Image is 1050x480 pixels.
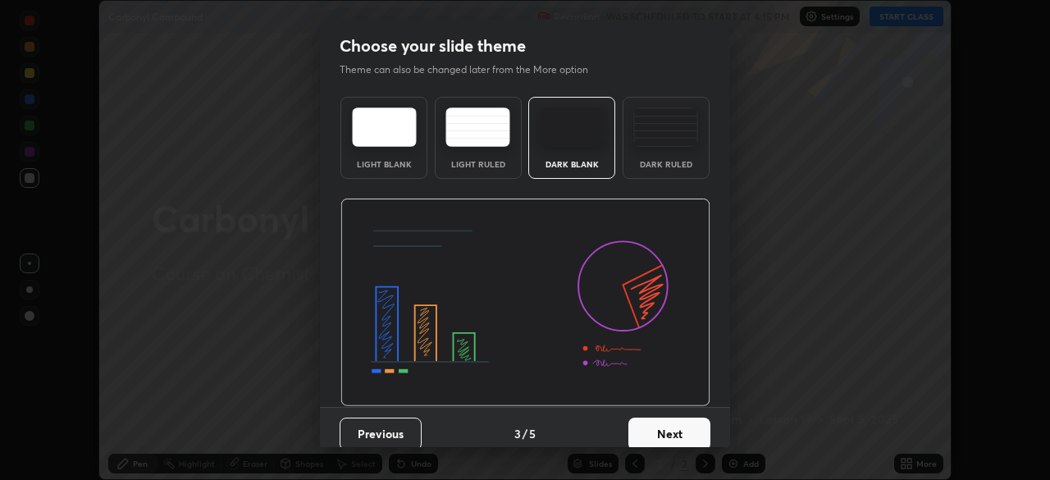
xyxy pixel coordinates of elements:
h4: 5 [529,425,536,442]
img: darkRuledTheme.de295e13.svg [633,107,698,147]
button: Next [628,418,710,450]
img: darkTheme.f0cc69e5.svg [540,107,605,147]
img: darkThemeBanner.d06ce4a2.svg [340,199,710,407]
img: lightTheme.e5ed3b09.svg [352,107,417,147]
div: Light Blank [351,160,417,168]
h4: / [523,425,527,442]
img: lightRuledTheme.5fabf969.svg [445,107,510,147]
p: Theme can also be changed later from the More option [340,62,605,77]
div: Light Ruled [445,160,511,168]
h4: 3 [514,425,521,442]
div: Dark Ruled [633,160,699,168]
div: Dark Blank [539,160,605,168]
h2: Choose your slide theme [340,35,526,57]
button: Previous [340,418,422,450]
